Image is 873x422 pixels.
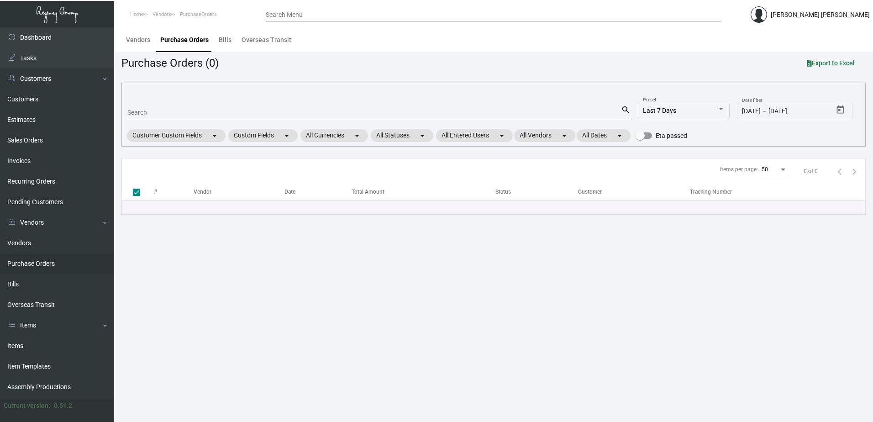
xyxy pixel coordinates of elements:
[720,165,758,174] div: Items per page:
[352,188,495,196] div: Total Amount
[130,11,144,17] span: Home
[656,130,687,141] span: Eta passed
[153,11,171,17] span: Vendors
[4,401,50,411] div: Current version:
[154,188,194,196] div: #
[690,188,865,196] div: Tracking Number
[436,129,513,142] mat-chip: All Entered Users
[690,188,732,196] div: Tracking Number
[847,164,862,179] button: Next page
[768,108,812,115] input: End date
[495,188,578,196] div: Status
[742,108,761,115] input: Start date
[417,130,428,141] mat-icon: arrow_drop_down
[194,188,284,196] div: Vendor
[807,59,855,67] span: Export to Excel
[228,129,298,142] mat-chip: Custom Fields
[180,11,217,17] span: PurchaseOrders
[300,129,368,142] mat-chip: All Currencies
[643,107,676,114] span: Last 7 Days
[559,130,570,141] mat-icon: arrow_drop_down
[832,164,847,179] button: Previous page
[751,6,767,23] img: admin@bootstrapmaster.com
[194,188,211,196] div: Vendor
[614,130,625,141] mat-icon: arrow_drop_down
[762,167,787,173] mat-select: Items per page:
[160,35,209,45] div: Purchase Orders
[578,188,690,196] div: Customer
[771,10,870,20] div: [PERSON_NAME] [PERSON_NAME]
[284,188,352,196] div: Date
[495,188,511,196] div: Status
[833,103,848,117] button: Open calendar
[578,188,602,196] div: Customer
[763,108,767,115] span: –
[514,129,575,142] mat-chip: All Vendors
[496,130,507,141] mat-icon: arrow_drop_down
[371,129,433,142] mat-chip: All Statuses
[242,35,291,45] div: Overseas Transit
[127,129,226,142] mat-chip: Customer Custom Fields
[762,166,768,173] span: 50
[281,130,292,141] mat-icon: arrow_drop_down
[352,130,363,141] mat-icon: arrow_drop_down
[352,188,384,196] div: Total Amount
[121,55,219,71] div: Purchase Orders (0)
[799,55,862,71] button: Export to Excel
[804,167,818,175] div: 0 of 0
[154,188,157,196] div: #
[621,105,631,116] mat-icon: search
[209,130,220,141] mat-icon: arrow_drop_down
[126,35,150,45] div: Vendors
[577,129,631,142] mat-chip: All Dates
[54,401,72,411] div: 0.51.2
[284,188,295,196] div: Date
[219,35,231,45] div: Bills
